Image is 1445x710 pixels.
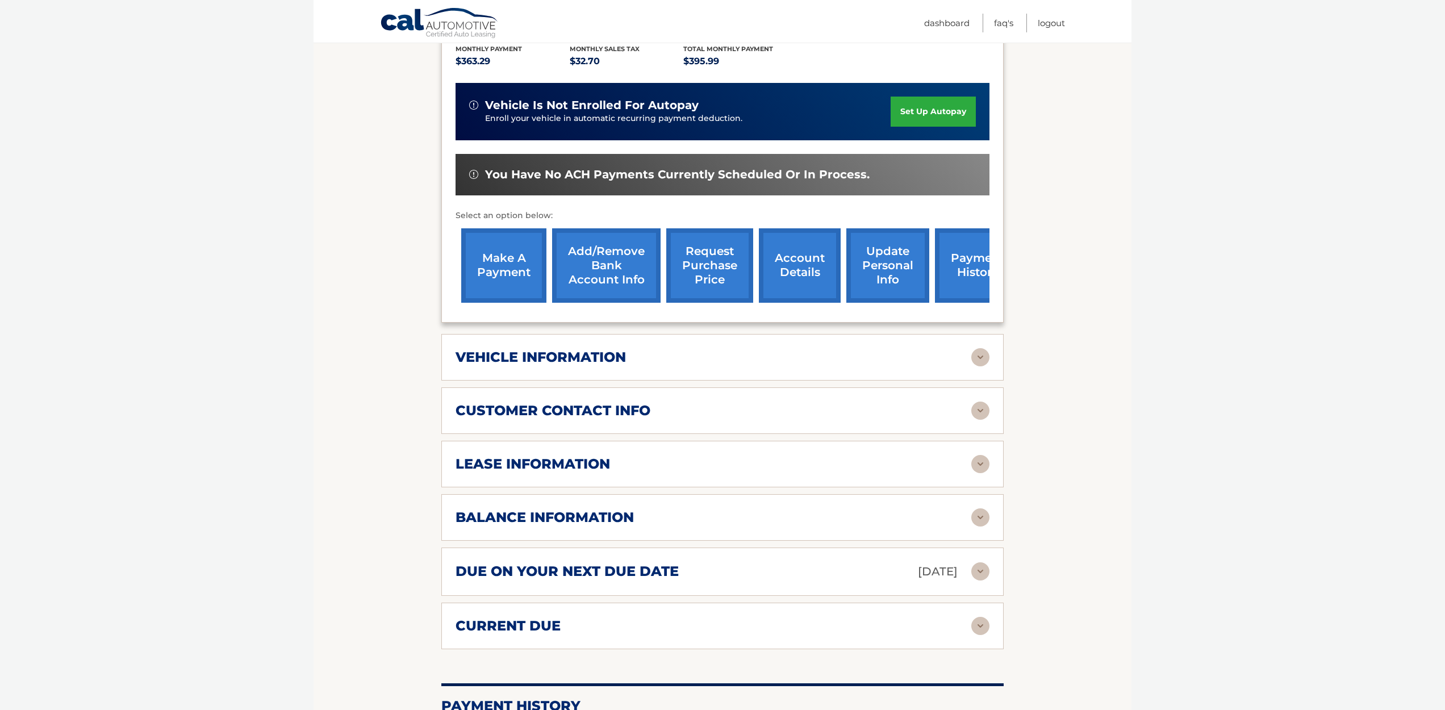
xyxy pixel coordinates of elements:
h2: vehicle information [456,349,626,366]
a: Add/Remove bank account info [552,228,661,303]
a: make a payment [461,228,546,303]
a: update personal info [846,228,929,303]
img: accordion-rest.svg [971,455,989,473]
img: accordion-rest.svg [971,617,989,635]
span: Total Monthly Payment [683,45,773,53]
img: alert-white.svg [469,101,478,110]
p: $32.70 [570,53,684,69]
h2: due on your next due date [456,563,679,580]
img: alert-white.svg [469,170,478,179]
span: You have no ACH payments currently scheduled or in process. [485,168,870,182]
a: FAQ's [994,14,1013,32]
img: accordion-rest.svg [971,562,989,580]
span: vehicle is not enrolled for autopay [485,98,699,112]
p: Select an option below: [456,209,989,223]
p: Enroll your vehicle in automatic recurring payment deduction. [485,112,891,125]
a: Dashboard [924,14,970,32]
a: Cal Automotive [380,7,499,40]
h2: current due [456,617,561,634]
a: set up autopay [891,97,976,127]
h2: lease information [456,456,610,473]
p: [DATE] [918,562,958,582]
img: accordion-rest.svg [971,348,989,366]
h2: balance information [456,509,634,526]
p: $395.99 [683,53,797,69]
span: Monthly sales Tax [570,45,640,53]
a: account details [759,228,841,303]
a: request purchase price [666,228,753,303]
img: accordion-rest.svg [971,402,989,420]
a: Logout [1038,14,1065,32]
span: Monthly Payment [456,45,522,53]
p: $363.29 [456,53,570,69]
h2: customer contact info [456,402,650,419]
img: accordion-rest.svg [971,508,989,527]
a: payment history [935,228,1020,303]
